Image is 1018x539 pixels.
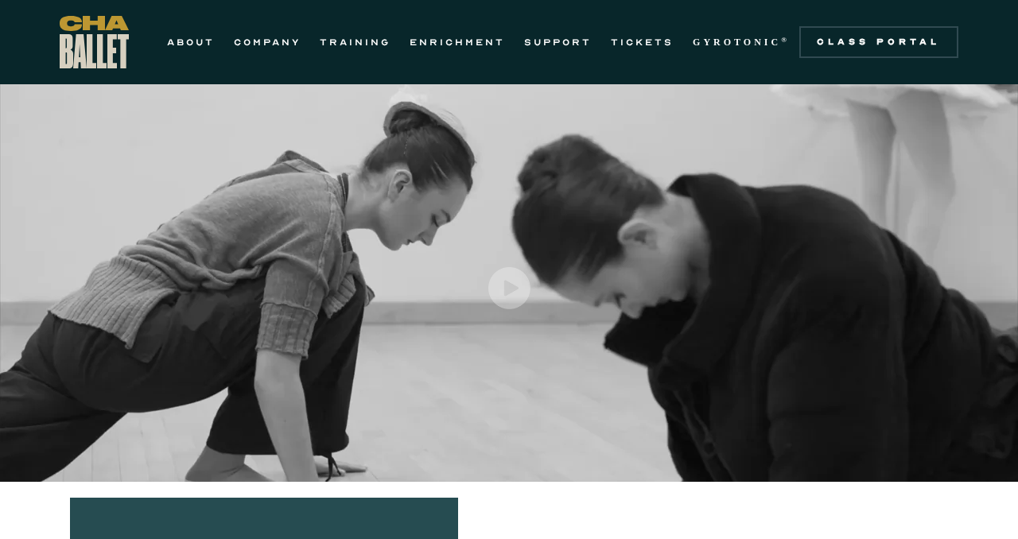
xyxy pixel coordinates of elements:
[693,37,781,48] strong: GYROTONIC
[781,36,790,44] sup: ®
[693,33,790,52] a: GYROTONIC®
[167,33,215,52] a: ABOUT
[60,16,129,68] a: home
[611,33,674,52] a: TICKETS
[410,33,505,52] a: ENRICHMENT
[234,33,301,52] a: COMPANY
[809,36,949,48] div: Class Portal
[524,33,592,52] a: SUPPORT
[320,33,390,52] a: TRAINING
[799,26,958,58] a: Class Portal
